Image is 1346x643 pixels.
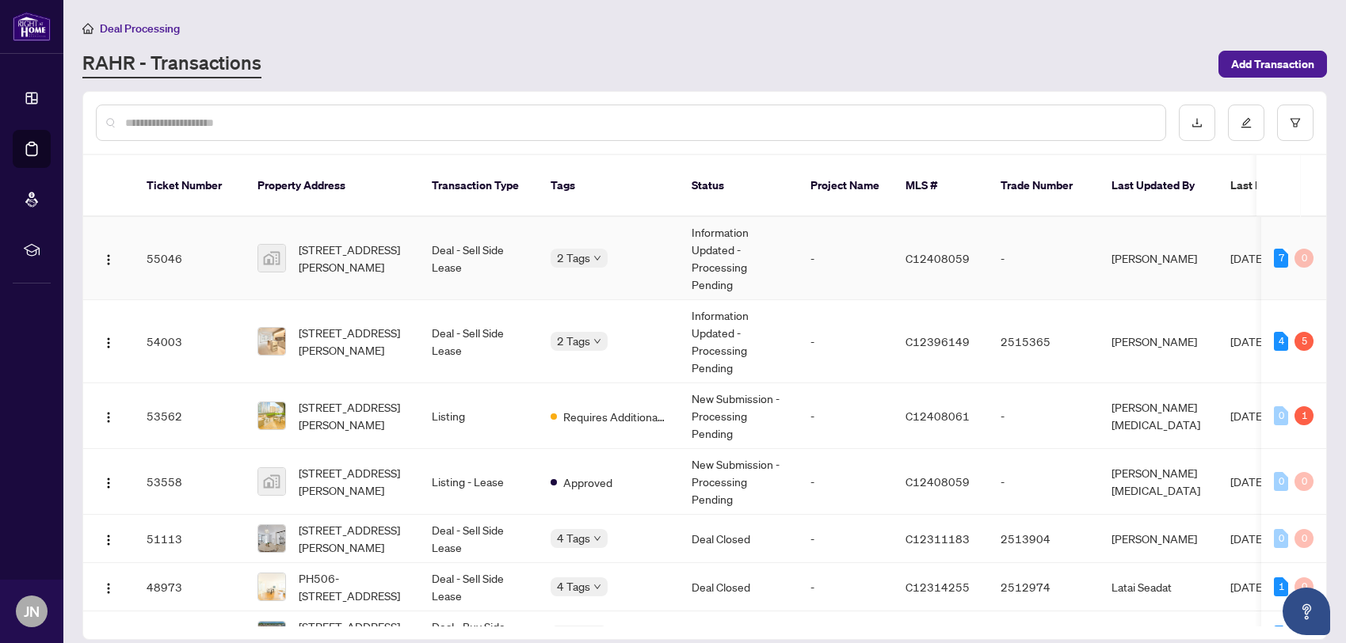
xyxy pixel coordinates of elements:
[96,245,121,271] button: Logo
[134,449,245,515] td: 53558
[1230,251,1265,265] span: [DATE]
[1099,155,1218,217] th: Last Updated By
[906,580,970,594] span: C12314255
[419,300,538,383] td: Deal - Sell Side Lease
[96,526,121,551] button: Logo
[557,249,590,267] span: 2 Tags
[593,583,601,591] span: down
[798,563,893,611] td: -
[1230,177,1327,194] span: Last Modified Date
[593,254,601,262] span: down
[679,449,798,515] td: New Submission - Processing Pending
[563,408,666,425] span: Requires Additional Docs
[1274,577,1288,596] div: 1
[82,50,261,78] a: RAHR - Transactions
[258,328,285,355] img: thumbnail-img
[988,515,1099,563] td: 2513904
[96,329,121,354] button: Logo
[906,409,970,423] span: C12408061
[988,155,1099,217] th: Trade Number
[258,245,285,272] img: thumbnail-img
[1274,529,1288,548] div: 0
[419,449,538,515] td: Listing - Lease
[299,241,406,276] span: [STREET_ADDRESS][PERSON_NAME]
[1230,409,1265,423] span: [DATE]
[538,155,679,217] th: Tags
[557,577,590,595] span: 4 Tags
[258,573,285,600] img: thumbnail-img
[419,563,538,611] td: Deal - Sell Side Lease
[419,515,538,563] td: Deal - Sell Side Lease
[1099,563,1218,611] td: Latai Seadat
[13,12,51,41] img: logo
[1274,406,1288,425] div: 0
[798,515,893,563] td: -
[82,23,93,34] span: home
[798,449,893,515] td: -
[557,529,590,547] span: 4 Tags
[679,515,798,563] td: Deal Closed
[299,569,406,604] span: PH506-[STREET_ADDRESS]
[1295,406,1314,425] div: 1
[988,449,1099,515] td: -
[1099,383,1218,449] td: [PERSON_NAME][MEDICAL_DATA]
[102,411,115,424] img: Logo
[798,383,893,449] td: -
[1099,217,1218,300] td: [PERSON_NAME]
[679,217,798,300] td: Information Updated - Processing Pending
[134,155,245,217] th: Ticket Number
[798,217,893,300] td: -
[679,383,798,449] td: New Submission - Processing Pending
[988,217,1099,300] td: -
[1277,105,1314,141] button: filter
[1230,580,1265,594] span: [DATE]
[593,337,601,345] span: down
[798,155,893,217] th: Project Name
[988,563,1099,611] td: 2512974
[1241,117,1252,128] span: edit
[134,515,245,563] td: 51113
[906,334,970,348] span: C12396149
[1274,332,1288,351] div: 4
[102,534,115,546] img: Logo
[1283,588,1330,635] button: Open asap
[299,398,406,433] span: [STREET_ADDRESS][PERSON_NAME]
[1295,332,1314,351] div: 5
[1192,117,1203,128] span: download
[419,217,538,300] td: Deal - Sell Side Lease
[134,383,245,449] td: 53562
[258,468,285,495] img: thumbnail-img
[96,403,121,428] button: Logo
[679,155,798,217] th: Status
[798,300,893,383] td: -
[134,563,245,611] td: 48973
[593,535,601,542] span: down
[100,21,180,36] span: Deal Processing
[258,402,285,429] img: thumbnail-img
[906,474,970,489] span: C12408059
[1099,515,1218,563] td: [PERSON_NAME]
[1295,577,1314,596] div: 0
[1274,249,1288,268] div: 7
[1228,105,1264,141] button: edit
[299,324,406,359] span: [STREET_ADDRESS][PERSON_NAME]
[1274,472,1288,491] div: 0
[258,525,285,552] img: thumbnail-img
[1295,249,1314,268] div: 0
[1099,300,1218,383] td: [PERSON_NAME]
[1230,531,1265,546] span: [DATE]
[24,600,40,622] span: JN
[299,464,406,499] span: [STREET_ADDRESS][PERSON_NAME]
[102,253,115,266] img: Logo
[893,155,988,217] th: MLS #
[679,563,798,611] td: Deal Closed
[1295,472,1314,491] div: 0
[419,383,538,449] td: Listing
[299,521,406,556] span: [STREET_ADDRESS][PERSON_NAME]
[102,477,115,489] img: Logo
[245,155,419,217] th: Property Address
[102,582,115,595] img: Logo
[134,217,245,300] td: 55046
[419,155,538,217] th: Transaction Type
[96,574,121,599] button: Logo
